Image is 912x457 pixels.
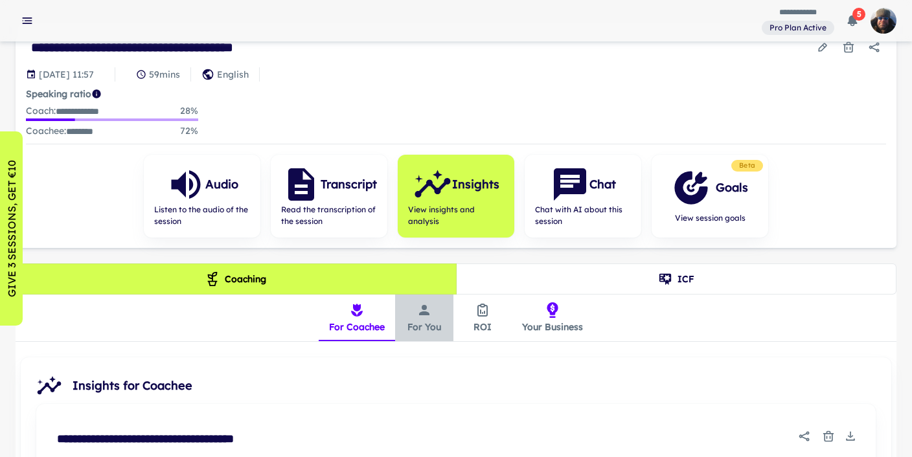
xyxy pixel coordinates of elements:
button: ICF [456,263,897,295]
button: GoalsView session goals [652,155,768,238]
span: View and manage your current plan and billing details. [762,21,834,34]
p: 72 % [180,124,198,139]
button: For You [395,295,453,341]
p: Coach : [26,104,99,118]
button: ChatChat with AI about this session [525,155,641,238]
button: Your Business [512,295,593,341]
img: photoURL [871,8,896,34]
button: Share report [793,425,816,448]
p: 59 mins [149,67,180,82]
p: GIVE 3 SESSIONS, GET €10 [4,160,19,297]
h6: Insights [452,175,499,194]
a: View and manage your current plan and billing details. [762,19,834,36]
span: Chat with AI about this session [535,204,631,227]
button: InsightsView insights and analysis [398,155,514,238]
p: Session date [39,67,94,82]
span: View insights and analysis [408,204,504,227]
h6: Chat [589,175,616,194]
span: Beta [734,161,760,171]
div: theme selection [16,263,896,295]
h6: Goals [716,179,748,197]
h6: Audio [205,175,238,194]
button: Coaching [16,263,457,295]
span: Read the transcription of the session [281,204,377,227]
span: Pro Plan Active [764,22,832,34]
button: Download [841,427,860,446]
button: For Coachee [319,295,395,341]
button: Delete session [837,36,860,59]
p: 28 % [180,104,198,118]
button: Share session [863,36,886,59]
svg: Coach/coachee ideal ratio of speaking is roughly 20:80. Mentor/mentee ideal ratio of speaking is ... [91,89,102,99]
button: TranscriptRead the transcription of the session [271,155,387,238]
span: 5 [852,8,865,21]
h6: Transcript [321,175,377,194]
p: Coachee : [26,124,93,139]
span: View session goals [672,212,748,224]
strong: Speaking ratio [26,88,91,100]
p: English [217,67,249,82]
button: Delete [819,427,838,446]
button: Edit session [811,36,834,59]
button: AudioListen to the audio of the session [144,155,260,238]
span: Insights for Coachee [73,377,881,395]
div: insights tabs [319,295,593,341]
button: ROI [453,295,512,341]
span: Listen to the audio of the session [154,204,250,227]
button: 5 [839,8,865,34]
